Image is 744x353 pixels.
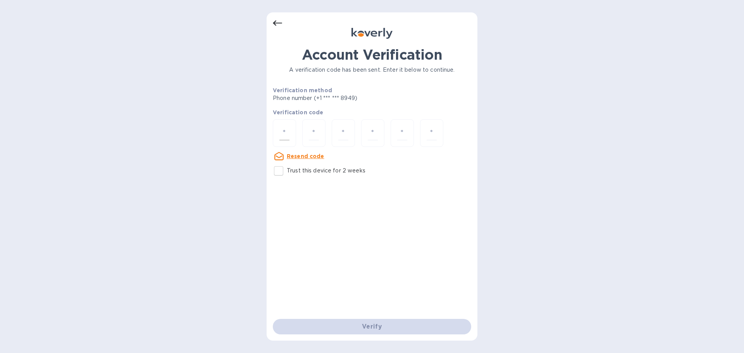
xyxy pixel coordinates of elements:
h1: Account Verification [273,46,471,63]
p: Verification code [273,108,471,116]
b: Verification method [273,87,332,93]
u: Resend code [287,153,324,159]
p: Phone number (+1 *** *** 8949) [273,94,417,102]
p: A verification code has been sent. Enter it below to continue. [273,66,471,74]
p: Trust this device for 2 weeks [287,167,365,175]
